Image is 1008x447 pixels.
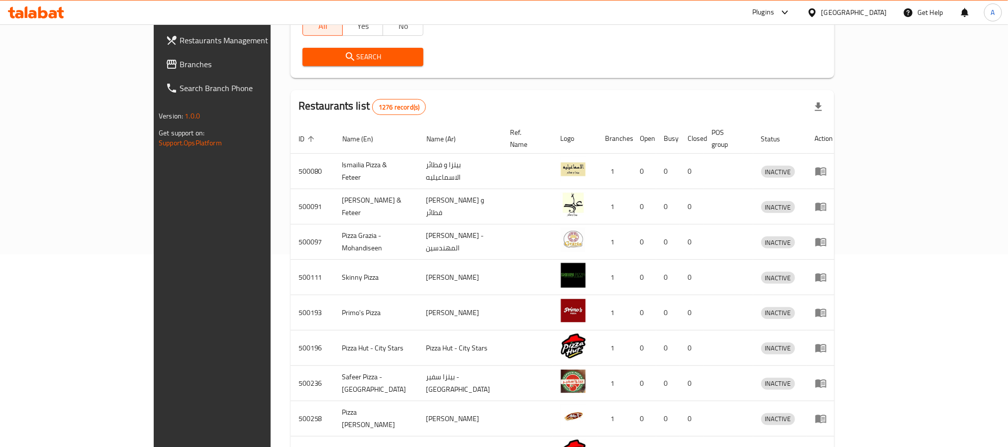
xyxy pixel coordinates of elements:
[561,334,586,358] img: Pizza Hut - City Stars
[680,123,704,154] th: Closed
[632,260,656,295] td: 0
[815,413,833,425] div: Menu
[680,154,704,189] td: 0
[752,6,774,18] div: Plugins
[656,189,680,224] td: 0
[656,366,680,401] td: 0
[334,295,418,331] td: Primo's Pizza
[712,126,741,150] span: POS group
[418,224,503,260] td: [PERSON_NAME] - المهندسين
[299,133,317,145] span: ID
[815,165,833,177] div: Menu
[180,34,314,46] span: Restaurants Management
[159,136,222,149] a: Support.OpsPlatform
[632,295,656,331] td: 0
[334,260,418,295] td: Skinny Pizza
[418,154,503,189] td: بيتزا و فطائر الاسماعيليه
[761,236,795,248] div: INACTIVE
[418,401,503,437] td: [PERSON_NAME]
[680,224,704,260] td: 0
[373,103,425,112] span: 1276 record(s)
[334,401,418,437] td: Pizza [PERSON_NAME]
[991,7,995,18] span: A
[561,263,586,288] img: Skinny Pizza
[418,189,503,224] td: [PERSON_NAME] و فطائر
[598,401,632,437] td: 1
[342,133,386,145] span: Name (En)
[418,295,503,331] td: [PERSON_NAME]
[680,260,704,295] td: 0
[299,99,426,115] h2: Restaurants list
[561,192,586,217] img: Ali Pizza & Feteer
[158,76,322,100] a: Search Branch Phone
[307,19,339,33] span: All
[598,123,632,154] th: Branches
[561,227,586,252] img: Pizza Grazia - Mohandiseen
[632,189,656,224] td: 0
[598,154,632,189] td: 1
[680,331,704,366] td: 0
[761,413,795,425] span: INACTIVE
[387,19,419,33] span: No
[656,260,680,295] td: 0
[302,16,343,36] button: All
[680,189,704,224] td: 0
[598,366,632,401] td: 1
[815,342,833,354] div: Menu
[334,154,418,189] td: Ismailia Pizza & Feteer
[334,331,418,366] td: Pizza Hut - City Stars
[598,189,632,224] td: 1
[656,224,680,260] td: 0
[426,133,469,145] span: Name (Ar)
[656,123,680,154] th: Busy
[761,413,795,425] div: INACTIVE
[334,366,418,401] td: Safeer Pizza - [GEOGRAPHIC_DATA]
[632,331,656,366] td: 0
[553,123,598,154] th: Logo
[761,307,795,319] span: INACTIVE
[761,133,794,145] span: Status
[598,260,632,295] td: 1
[185,110,200,122] span: 1.0.0
[158,28,322,52] a: Restaurants Management
[632,401,656,437] td: 0
[656,295,680,331] td: 0
[680,401,704,437] td: 0
[815,307,833,319] div: Menu
[418,366,503,401] td: بيتزا سفير - [GEOGRAPHIC_DATA]
[761,272,795,284] span: INACTIVE
[372,99,426,115] div: Total records count
[807,123,841,154] th: Action
[656,154,680,189] td: 0
[821,7,887,18] div: [GEOGRAPHIC_DATA]
[815,201,833,213] div: Menu
[761,378,795,389] span: INACTIVE
[761,166,795,178] span: INACTIVE
[598,331,632,366] td: 1
[334,189,418,224] td: [PERSON_NAME] & Feteer
[632,224,656,260] td: 0
[510,126,541,150] span: Ref. Name
[632,154,656,189] td: 0
[632,366,656,401] td: 0
[656,331,680,366] td: 0
[761,378,795,390] div: INACTIVE
[815,377,833,389] div: Menu
[598,224,632,260] td: 1
[561,157,586,182] img: Ismailia Pizza & Feteer
[180,58,314,70] span: Branches
[761,342,795,354] span: INACTIVE
[383,16,423,36] button: No
[761,201,795,213] div: INACTIVE
[680,366,704,401] td: 0
[815,236,833,248] div: Menu
[159,126,204,139] span: Get support on:
[342,16,383,36] button: Yes
[158,52,322,76] a: Branches
[761,202,795,213] span: INACTIVE
[761,237,795,248] span: INACTIVE
[310,51,415,63] span: Search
